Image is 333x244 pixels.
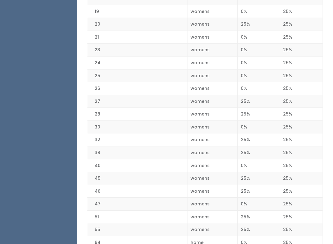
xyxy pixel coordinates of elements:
[280,133,323,146] td: 25%
[280,198,323,211] td: 25%
[238,108,280,121] td: 25%
[280,223,323,236] td: 25%
[280,146,323,159] td: 25%
[238,95,280,108] td: 25%
[238,198,280,211] td: 0%
[87,95,187,108] td: 27
[238,185,280,198] td: 25%
[187,108,238,121] td: womens
[238,56,280,69] td: 0%
[280,5,323,18] td: 25%
[238,146,280,159] td: 25%
[280,108,323,121] td: 25%
[238,5,280,18] td: 0%
[87,82,187,95] td: 26
[187,82,238,95] td: womens
[187,133,238,146] td: womens
[87,56,187,69] td: 24
[87,108,187,121] td: 28
[280,44,323,57] td: 25%
[87,44,187,57] td: 23
[87,198,187,211] td: 47
[87,18,187,31] td: 20
[238,69,280,82] td: 0%
[238,120,280,133] td: 0%
[238,133,280,146] td: 25%
[238,210,280,223] td: 25%
[87,69,187,82] td: 25
[280,210,323,223] td: 25%
[87,120,187,133] td: 30
[87,223,187,236] td: 55
[280,31,323,44] td: 25%
[87,172,187,185] td: 45
[280,69,323,82] td: 25%
[280,159,323,172] td: 25%
[187,198,238,211] td: womens
[238,82,280,95] td: 0%
[280,82,323,95] td: 25%
[187,18,238,31] td: womens
[238,44,280,57] td: 0%
[238,172,280,185] td: 25%
[187,172,238,185] td: womens
[238,223,280,236] td: 25%
[238,159,280,172] td: 0%
[238,31,280,44] td: 0%
[187,44,238,57] td: womens
[187,69,238,82] td: womens
[280,172,323,185] td: 25%
[87,210,187,223] td: 51
[187,210,238,223] td: womens
[187,5,238,18] td: womens
[280,56,323,69] td: 25%
[187,146,238,159] td: womens
[280,185,323,198] td: 25%
[187,159,238,172] td: womens
[87,31,187,44] td: 21
[87,133,187,146] td: 32
[187,95,238,108] td: womens
[280,18,323,31] td: 25%
[187,185,238,198] td: womens
[87,5,187,18] td: 19
[87,159,187,172] td: 40
[238,18,280,31] td: 25%
[187,31,238,44] td: womens
[87,185,187,198] td: 46
[280,120,323,133] td: 25%
[187,56,238,69] td: womens
[280,95,323,108] td: 25%
[187,223,238,236] td: womens
[187,120,238,133] td: womens
[87,146,187,159] td: 38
